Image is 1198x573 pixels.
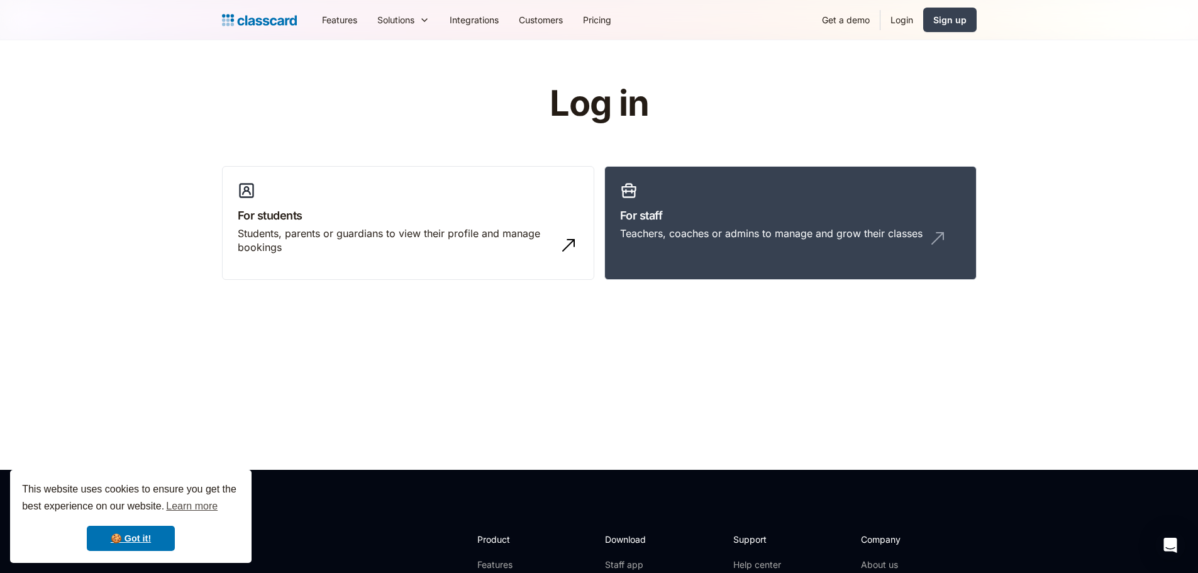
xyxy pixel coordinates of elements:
div: Solutions [377,13,414,26]
div: Open Intercom Messenger [1155,530,1185,560]
h2: Support [733,533,784,546]
a: Get a demo [812,6,880,34]
h1: Log in [399,84,799,123]
a: Pricing [573,6,621,34]
a: Customers [509,6,573,34]
a: Sign up [923,8,977,32]
a: Integrations [440,6,509,34]
h2: Download [605,533,657,546]
div: Solutions [367,6,440,34]
span: This website uses cookies to ensure you get the best experience on our website. [22,482,240,516]
div: cookieconsent [10,470,252,563]
h3: For students [238,207,579,224]
h2: Company [861,533,945,546]
a: Help center [733,559,784,571]
a: About us [861,559,945,571]
a: For studentsStudents, parents or guardians to view their profile and manage bookings [222,166,594,281]
a: For staffTeachers, coaches or admins to manage and grow their classes [604,166,977,281]
a: Features [312,6,367,34]
a: learn more about cookies [164,497,219,516]
div: Sign up [933,13,967,26]
a: Features [477,559,545,571]
div: Teachers, coaches or admins to manage and grow their classes [620,226,923,240]
a: Login [880,6,923,34]
a: Staff app [605,559,657,571]
div: Students, parents or guardians to view their profile and manage bookings [238,226,553,255]
h3: For staff [620,207,961,224]
h2: Product [477,533,545,546]
a: dismiss cookie message [87,526,175,551]
a: Logo [222,11,297,29]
